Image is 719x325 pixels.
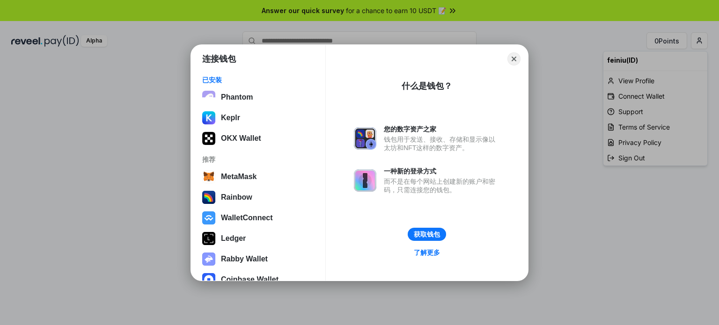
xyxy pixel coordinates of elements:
[202,53,236,65] h1: 连接钱包
[354,127,376,150] img: svg+xml,%3Csvg%20xmlns%3D%22http%3A%2F%2Fwww.w3.org%2F2000%2Fsvg%22%20fill%3D%22none%22%20viewBox...
[414,248,440,257] div: 了解更多
[221,134,261,143] div: OKX Wallet
[199,167,317,186] button: MetaMask
[507,52,521,65] button: Close
[221,214,273,222] div: WalletConnect
[221,193,252,202] div: Rainbow
[408,228,446,241] button: 获取钱包
[221,173,257,181] div: MetaMask
[384,167,500,175] div: 一种新的登录方式
[221,275,279,284] div: Coinbase Wallet
[221,255,268,263] div: Rabby Wallet
[202,170,215,183] img: svg+xml,%3Csvg%20width%3D%2228%22%20height%3D%2228%22%20viewBox%3D%220%200%2028%2028%22%20fill%3D...
[199,229,317,248] button: Ledger
[384,177,500,194] div: 而不是在每个网站上创建新的账户和密码，只需连接您的钱包。
[199,129,317,148] button: OKX Wallet
[199,88,317,107] button: Phantom
[384,135,500,152] div: 钱包用于发送、接收、存储和显示像以太坊和NFT这样的数字资产。
[384,125,500,133] div: 您的数字资产之家
[202,76,314,84] div: 已安装
[202,91,215,104] img: epq2vO3P5aLWl15yRS7Q49p1fHTx2Sgh99jU3kfXv7cnPATIVQHAx5oQs66JWv3SWEjHOsb3kKgmE5WNBxBId7C8gm8wEgOvz...
[221,114,240,122] div: Keplr
[354,169,376,192] img: svg+xml,%3Csvg%20xmlns%3D%22http%3A%2F%2Fwww.w3.org%2F2000%2Fsvg%22%20fill%3D%22none%22%20viewBox...
[199,188,317,207] button: Rainbow
[202,132,215,145] img: 5VZ71FV6L7PA3gg3tXrdQ+DgLhC+75Wq3no69P3MC0NFQpx2lL04Ql9gHK1bRDjsSBIvScBnDTk1WrlGIZBorIDEYJj+rhdgn...
[199,250,317,268] button: Rabby Wallet
[202,253,215,266] img: svg+xml,%3Csvg%20xmlns%3D%22http%3A%2F%2Fwww.w3.org%2F2000%2Fsvg%22%20fill%3D%22none%22%20viewBox...
[202,155,314,164] div: 推荐
[199,108,317,127] button: Keplr
[221,234,246,243] div: Ledger
[202,211,215,224] img: svg+xml,%3Csvg%20width%3D%2228%22%20height%3D%2228%22%20viewBox%3D%220%200%2028%2028%22%20fill%3D...
[202,191,215,204] img: svg+xml,%3Csvg%20width%3D%22120%22%20height%3D%22120%22%20viewBox%3D%220%200%20120%20120%22%20fil...
[199,270,317,289] button: Coinbase Wallet
[199,209,317,227] button: WalletConnect
[202,111,215,124] img: ByMCUfJCc2WaAAAAAElFTkSuQmCC
[202,232,215,245] img: svg+xml,%3Csvg%20xmlns%3D%22http%3A%2F%2Fwww.w3.org%2F2000%2Fsvg%22%20width%3D%2228%22%20height%3...
[221,93,253,101] div: Phantom
[408,246,446,259] a: 了解更多
[402,80,452,92] div: 什么是钱包？
[414,230,440,238] div: 获取钱包
[202,273,215,286] img: svg+xml,%3Csvg%20width%3D%2228%22%20height%3D%2228%22%20viewBox%3D%220%200%2028%2028%22%20fill%3D...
